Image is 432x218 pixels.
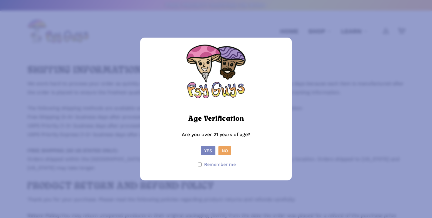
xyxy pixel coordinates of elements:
input: Remember me [198,163,202,166]
img: Psy Guys Logo [186,44,246,104]
button: No [218,146,231,155]
p: Are you over 21 years of age? [146,130,286,146]
span: Remember me [204,160,236,169]
button: Yes [201,146,215,155]
h2: Age Verification [188,112,244,126]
